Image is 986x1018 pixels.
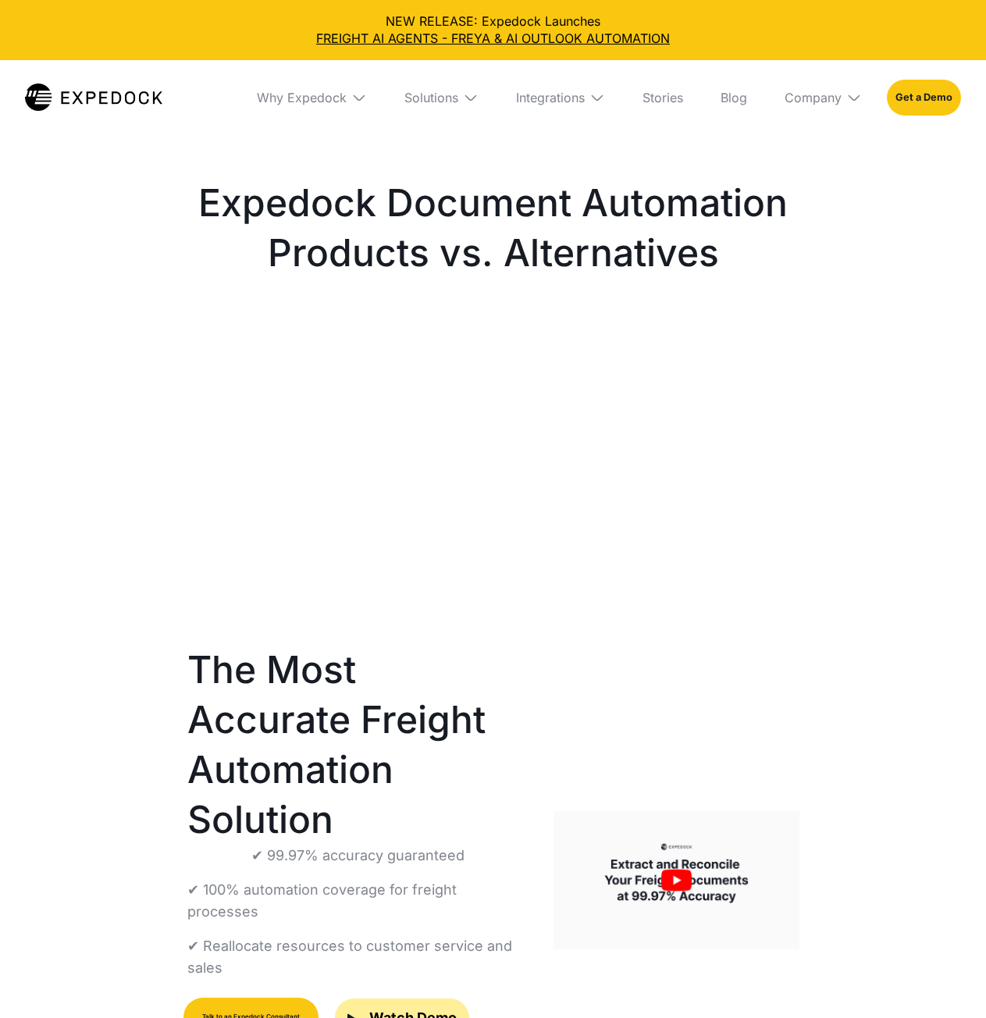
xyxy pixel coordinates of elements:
[392,60,491,135] div: Solutions
[187,879,529,923] p: ✔ 100% automation coverage for freight processes
[257,90,347,105] div: Why Expedock
[504,60,618,135] div: Integrations
[162,178,824,278] h1: Expedock Document Automation Products vs. Alternatives
[244,60,379,135] div: Why Expedock
[708,60,760,135] a: Blog
[516,90,585,105] div: Integrations
[554,811,799,949] a: open lightbox
[887,80,961,116] a: Get a Demo
[187,935,529,979] p: ✔ Reallocate resources to customer service and sales
[187,645,529,845] h1: The Most Accurate Freight Automation Solution
[785,90,842,105] div: Company
[772,60,874,135] div: Company
[12,30,974,47] a: FREIGHT AI AGENTS - FREYA & AI OUTLOOK AUTOMATION
[251,845,465,867] p: ✔ 99.97% accuracy guaranteed
[12,12,974,48] div: NEW RELEASE: Expedock Launches
[630,60,696,135] a: Stories
[404,90,458,105] div: Solutions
